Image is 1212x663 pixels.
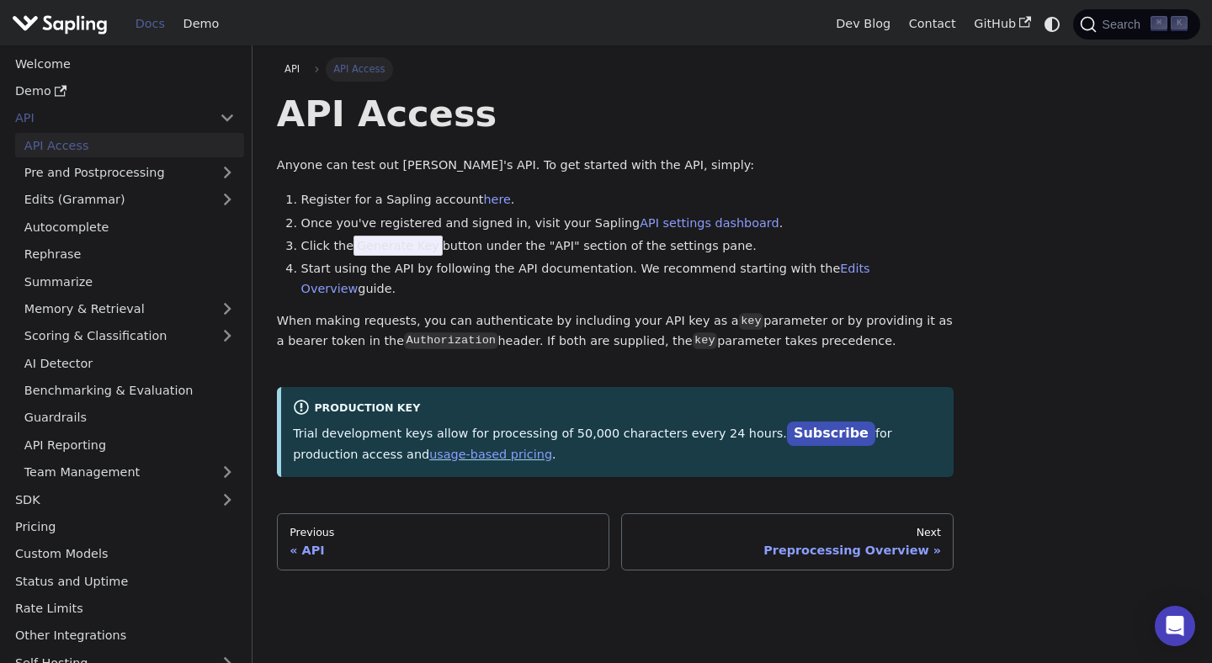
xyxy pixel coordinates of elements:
nav: Docs pages [277,513,954,570]
a: Status and Uptime [6,569,244,593]
a: Pricing [6,515,244,539]
a: Demo [6,79,244,103]
a: PreviousAPI [277,513,609,570]
li: Register for a Sapling account . [301,190,954,210]
a: GitHub [965,11,1039,37]
img: Sapling.ai [12,12,108,36]
div: Production Key [293,399,942,419]
li: Once you've registered and signed in, visit your Sapling . [301,214,954,234]
a: Edits (Grammar) [15,188,244,212]
a: Team Management [15,460,244,485]
a: Welcome [6,51,244,76]
span: API Access [326,57,393,81]
h1: API Access [277,91,954,136]
a: API [277,57,308,81]
a: usage-based pricing [429,448,552,461]
a: Dev Blog [827,11,899,37]
div: Preprocessing Overview [635,543,941,558]
span: Search [1097,18,1151,31]
p: When making requests, you can authenticate by including your API key as a parameter or by providi... [277,311,954,352]
button: Collapse sidebar category 'API' [210,106,244,130]
button: Switch between dark and light mode (currently system mode) [1040,12,1065,36]
div: Next [635,526,941,539]
div: Open Intercom Messenger [1155,606,1195,646]
a: API Reporting [15,432,244,457]
nav: Breadcrumbs [277,57,954,81]
a: Docs [126,11,174,37]
a: NextPreprocessing Overview [621,513,954,570]
a: Sapling.ai [12,12,114,36]
a: Memory & Retrieval [15,297,244,321]
a: SDK [6,487,210,512]
a: API settings dashboard [640,216,779,230]
code: Authorization [404,332,497,349]
a: Contact [900,11,965,37]
button: Search (Command+K) [1073,9,1199,40]
a: Autocomplete [15,215,244,239]
code: key [739,313,763,330]
code: key [693,332,717,349]
li: Click the button under the "API" section of the settings pane. [301,236,954,257]
a: Other Integrations [6,623,244,648]
a: Custom Models [6,542,244,566]
kbd: K [1171,16,1188,31]
a: Demo [174,11,228,37]
li: Start using the API by following the API documentation. We recommend starting with the guide. [301,259,954,300]
span: Generate Key [353,236,443,256]
div: Previous [290,526,596,539]
a: AI Detector [15,351,244,375]
div: API [290,543,596,558]
a: Pre and Postprocessing [15,161,244,185]
a: Summarize [15,269,244,294]
p: Trial development keys allow for processing of 50,000 characters every 24 hours. for production a... [293,422,942,464]
a: API Access [15,133,244,157]
a: Subscribe [787,422,875,446]
a: Scoring & Classification [15,324,244,348]
a: here [483,193,510,206]
a: Benchmarking & Evaluation [15,379,244,403]
button: Expand sidebar category 'SDK' [210,487,244,512]
p: Anyone can test out [PERSON_NAME]'s API. To get started with the API, simply: [277,156,954,176]
kbd: ⌘ [1151,16,1167,31]
a: Rate Limits [6,597,244,621]
span: API [284,63,300,75]
a: Rephrase [15,242,244,267]
a: API [6,106,210,130]
a: Guardrails [15,406,244,430]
